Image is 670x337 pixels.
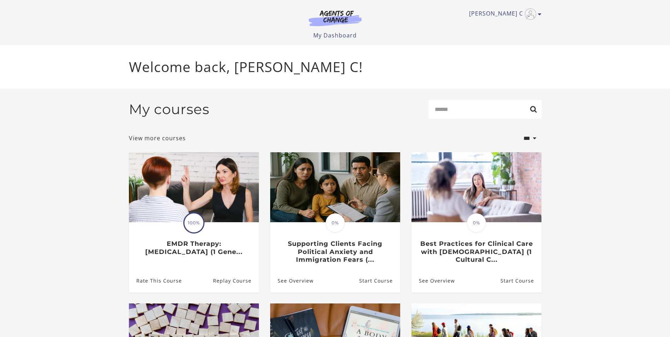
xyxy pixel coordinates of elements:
[500,269,541,292] a: Best Practices for Clinical Care with Asian Americans (1 Cultural C...: Resume Course
[136,240,251,256] h3: EMDR Therapy: [MEDICAL_DATA] (1 Gene...
[359,269,400,292] a: Supporting Clients Facing Political Anxiety and Immigration Fears (...: Resume Course
[419,240,534,264] h3: Best Practices for Clinical Care with [DEMOGRAPHIC_DATA] (1 Cultural C...
[129,134,186,142] a: View more courses
[278,240,392,264] h3: Supporting Clients Facing Political Anxiety and Immigration Fears (...
[301,10,369,26] img: Agents of Change Logo
[129,57,541,77] p: Welcome back, [PERSON_NAME] C!
[411,269,455,292] a: Best Practices for Clinical Care with Asian Americans (1 Cultural C...: See Overview
[467,213,486,232] span: 0%
[129,101,209,118] h2: My courses
[213,269,259,292] a: EMDR Therapy: Eye Movement Desensitization and Reprocessing (1 Gene...: Resume Course
[313,31,357,39] a: My Dashboard
[184,213,203,232] span: 100%
[326,213,345,232] span: 0%
[129,269,182,292] a: EMDR Therapy: Eye Movement Desensitization and Reprocessing (1 Gene...: Rate This Course
[270,269,314,292] a: Supporting Clients Facing Political Anxiety and Immigration Fears (...: See Overview
[469,8,538,20] a: Toggle menu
